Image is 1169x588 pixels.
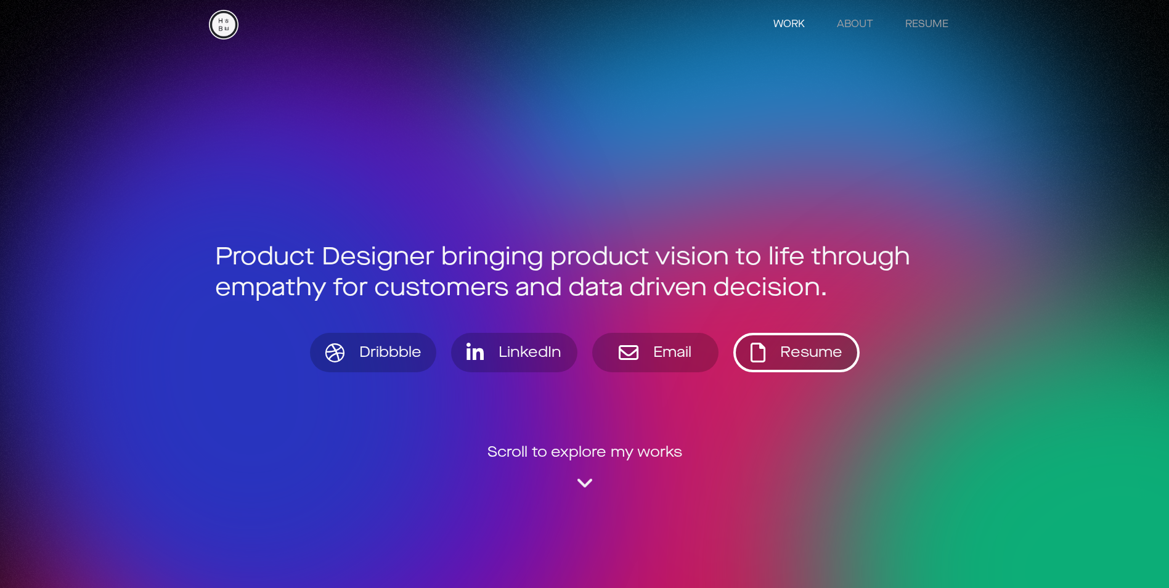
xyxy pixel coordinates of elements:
div: Resume [773,345,842,360]
div: Dribbble [352,345,422,360]
div:  [751,343,765,362]
div: Product Designer bringing product vision to life through empathy for customers and data driven de... [215,242,955,303]
a: RESUME [893,12,961,37]
a: home [209,10,238,39]
div: Scroll to explore my works [487,441,682,463]
div: Email [646,345,691,360]
div:  [466,343,484,362]
a: WORK [761,12,817,37]
a: Email [592,333,719,372]
a: Dribbble [310,333,436,372]
a: Resume [733,333,860,372]
a:  [577,474,592,494]
a: LinkedIn [451,333,577,372]
div:  [325,343,344,362]
a: ABOUT [825,12,886,37]
div:  [619,343,638,362]
div: LinkedIn [491,345,561,360]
